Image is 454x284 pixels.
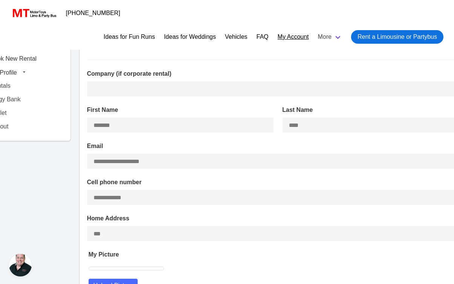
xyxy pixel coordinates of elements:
a: FAQ [256,32,268,41]
span: Rent a Limousine or Partybus [357,32,437,41]
a: [PHONE_NUMBER] [61,6,125,21]
img: 150 [89,267,164,270]
a: Ideas for Weddings [164,32,216,41]
label: First Name [87,105,273,115]
a: Vehicles [225,32,247,41]
img: MotorToys Logo [11,8,57,18]
a: Rent a Limousine or Partybus [351,30,443,44]
a: More [313,27,347,47]
a: My Account [278,32,309,41]
a: Ideas for Fun Runs [104,32,155,41]
div: Open chat [9,254,32,276]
